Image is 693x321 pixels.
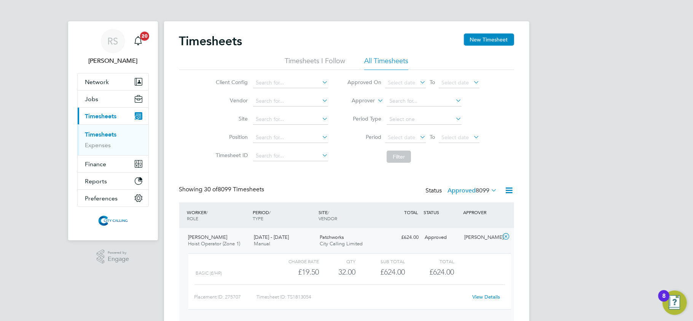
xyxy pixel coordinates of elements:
div: WORKER [185,205,251,225]
button: New Timesheet [464,33,514,46]
label: Period Type [347,115,381,122]
span: £624.00 [429,267,454,277]
div: 8 [662,296,666,306]
div: Total [405,257,454,266]
span: To [427,77,437,87]
a: RS[PERSON_NAME] [77,29,149,65]
label: Position [213,133,248,140]
a: Timesheets [85,131,117,138]
label: Approved [448,187,497,194]
span: 8099 Timesheets [204,186,264,193]
input: Search for... [253,132,328,143]
li: Timesheets I Follow [285,56,345,70]
div: Timesheet ID: TS1813054 [256,291,468,303]
span: [DATE] - [DATE] [254,234,289,240]
span: TOTAL [405,209,418,215]
button: Filter [387,151,411,163]
label: Approved On [347,79,381,86]
label: Period [347,133,381,140]
span: Select date [388,134,415,141]
span: Jobs [85,95,99,103]
input: Search for... [387,96,462,106]
span: RS [108,36,118,46]
button: Preferences [78,190,148,207]
div: Showing [179,186,266,194]
div: £624.00 [382,231,422,244]
span: TYPE [253,215,263,221]
span: 8099 [476,187,490,194]
button: Finance [78,156,148,172]
span: Preferences [85,195,118,202]
div: Status [426,186,499,196]
img: citycalling-logo-retina.png [96,215,129,227]
label: Site [213,115,248,122]
a: 20 [131,29,146,53]
span: Select date [388,79,415,86]
a: View Details [472,294,500,300]
span: Network [85,78,109,86]
span: Manual [254,240,270,247]
div: 32.00 [319,266,356,278]
div: £19.50 [269,266,319,278]
div: Placement ID: 275707 [194,291,256,303]
h2: Timesheets [179,33,242,49]
div: APPROVER [461,205,501,219]
button: Network [78,73,148,90]
div: £624.00 [356,266,405,278]
div: Timesheets [78,124,148,155]
div: Charge rate [269,257,319,266]
input: Search for... [253,151,328,161]
input: Search for... [253,114,328,125]
div: Sub Total [356,257,405,266]
label: Timesheet ID [213,152,248,159]
span: Reports [85,178,107,185]
div: Approved [422,231,462,244]
div: [PERSON_NAME] [461,231,501,244]
span: To [427,132,437,142]
span: VENDOR [319,215,337,221]
div: QTY [319,257,356,266]
span: Hoist Operator (Zone 1) [188,240,241,247]
a: Go to home page [77,215,149,227]
label: Approver [341,97,375,105]
span: Basic (£/HR) [196,270,222,276]
span: Select date [441,79,469,86]
button: Open Resource Center, 8 new notifications [663,291,687,315]
span: 30 of [204,186,218,193]
span: Select date [441,134,469,141]
span: Timesheets [85,113,117,120]
span: Finance [85,160,107,168]
span: Raje Saravanamuthu [77,56,149,65]
span: [PERSON_NAME] [188,234,228,240]
input: Select one [387,114,462,125]
div: SITE [317,205,382,225]
span: 20 [140,32,149,41]
span: ROLE [187,215,199,221]
span: Engage [108,256,129,262]
span: City Calling Limited [320,240,363,247]
nav: Main navigation [68,21,158,240]
button: Timesheets [78,108,148,124]
span: Patchworks [320,234,344,240]
li: All Timesheets [364,56,408,70]
button: Reports [78,173,148,189]
span: / [207,209,208,215]
span: Powered by [108,249,129,256]
a: Expenses [85,141,111,149]
div: STATUS [422,205,462,219]
input: Search for... [253,78,328,88]
label: Client Config [213,79,248,86]
div: PERIOD [251,205,317,225]
a: Powered byEngage [97,249,129,264]
label: Vendor [213,97,248,104]
span: / [328,209,329,215]
input: Search for... [253,96,328,106]
button: Jobs [78,91,148,107]
span: / [269,209,271,215]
